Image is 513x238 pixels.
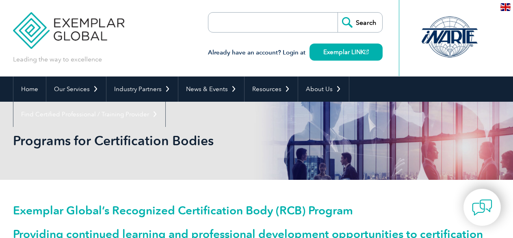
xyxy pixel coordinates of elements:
[178,76,244,102] a: News & Events
[472,197,492,218] img: contact-chat.png
[364,50,369,54] img: open_square.png
[338,13,382,32] input: Search
[245,76,298,102] a: Resources
[13,204,500,216] h1: Exemplar Global’s Recognized Certification Body (RCB) Program
[298,76,349,102] a: About Us
[106,76,178,102] a: Industry Partners
[13,102,165,127] a: Find Certified Professional / Training Provider
[208,48,383,58] h3: Already have an account? Login at
[13,134,354,147] h2: Programs for Certification Bodies
[46,76,106,102] a: Our Services
[310,44,383,61] a: Exemplar LINK
[13,76,46,102] a: Home
[13,55,102,64] p: Leading the way to excellence
[500,3,511,11] img: en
